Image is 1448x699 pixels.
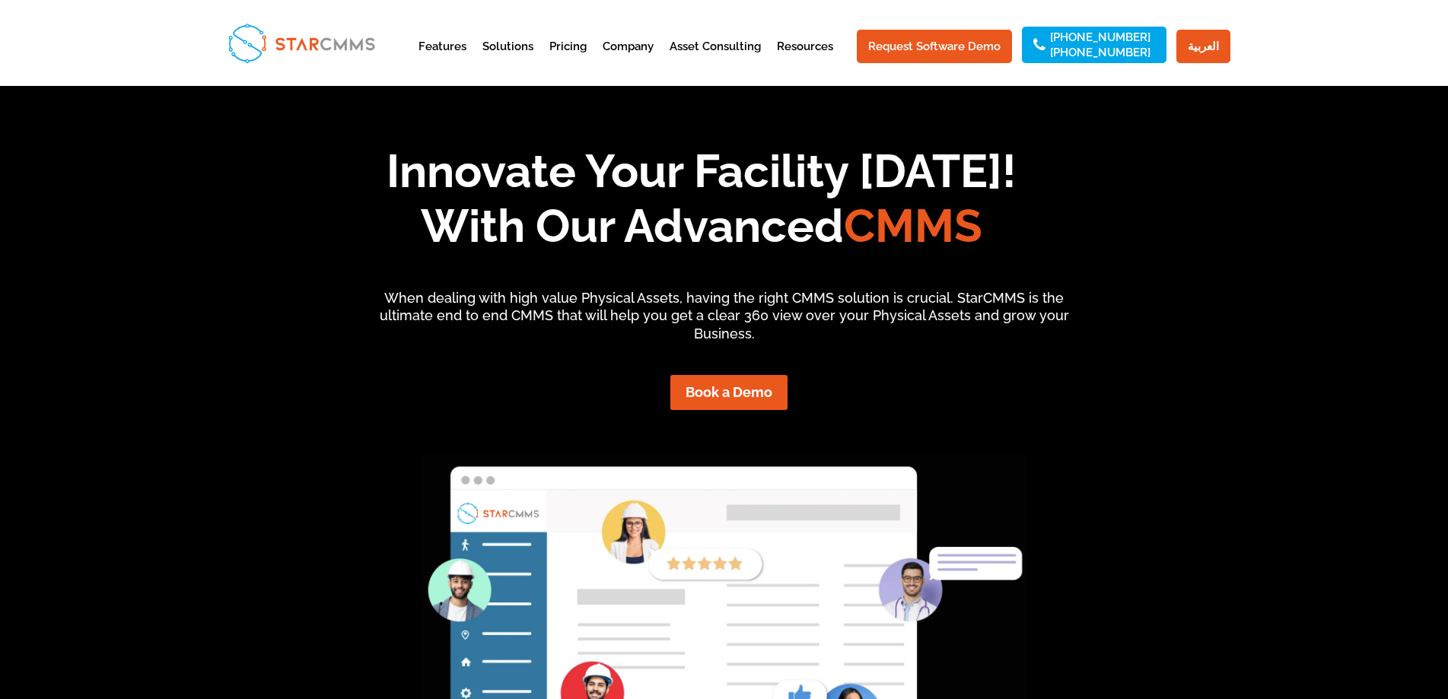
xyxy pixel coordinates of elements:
[549,41,587,78] a: Pricing
[670,41,761,78] a: Asset Consulting
[173,144,1230,261] h1: Innovate Your Facility [DATE]! With Our Advanced
[777,41,833,78] a: Resources
[221,17,381,69] img: StarCMMS
[1176,30,1230,63] a: العربية
[1050,47,1150,58] a: [PHONE_NUMBER]
[1372,626,1448,699] iframe: Chat Widget
[365,289,1083,343] p: When dealing with high value Physical Assets, having the right CMMS solution is crucial. StarCMMS...
[844,199,982,253] span: CMMS
[603,41,654,78] a: Company
[482,41,533,78] a: Solutions
[857,30,1012,63] a: Request Software Demo
[670,375,788,409] a: Book a Demo
[418,41,466,78] a: Features
[1050,32,1150,43] a: [PHONE_NUMBER]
